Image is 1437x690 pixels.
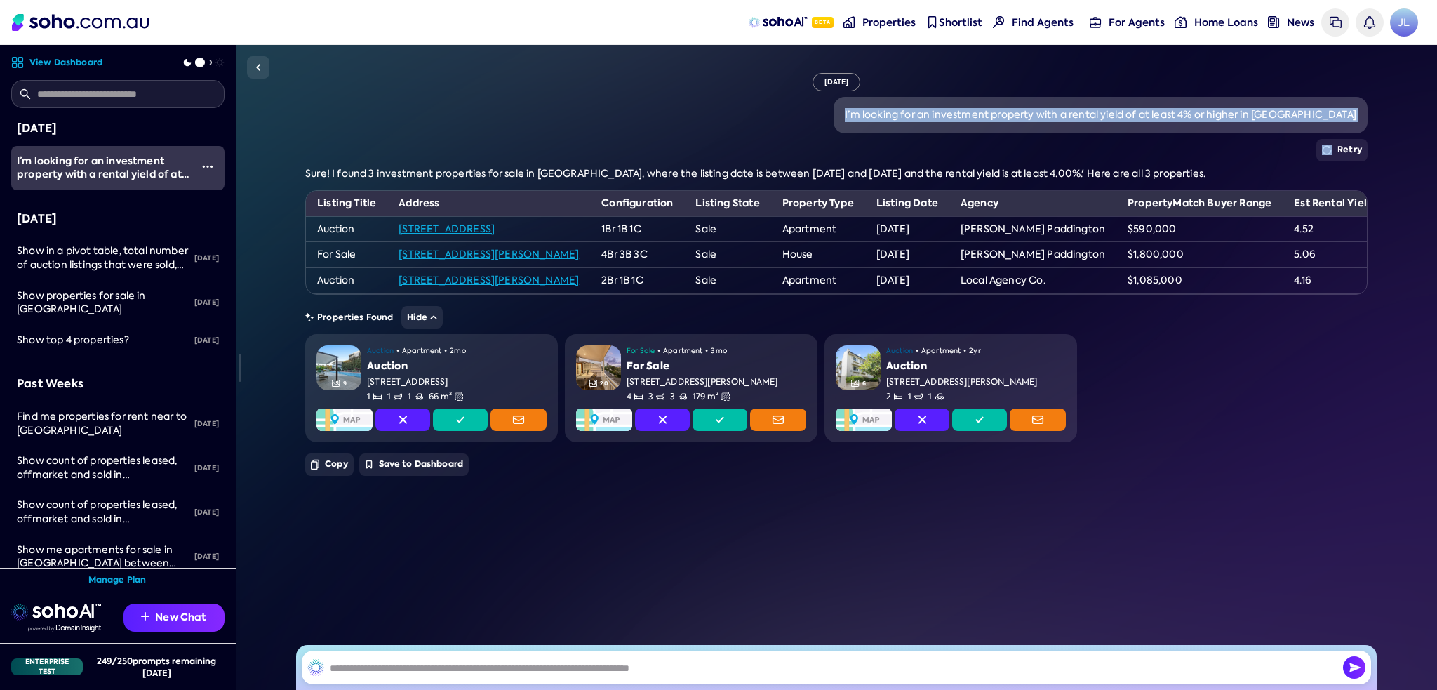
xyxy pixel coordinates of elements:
[627,359,806,373] div: For Sale
[1116,216,1283,242] td: $590,000
[771,191,865,216] th: Property Type
[926,16,938,28] img: shortlist-nav icon
[886,345,913,357] span: Auction
[1283,242,1384,268] td: 5.06
[993,16,1005,28] img: Find agents icon
[17,333,189,347] div: Show top 4 properties?
[367,376,547,388] div: [STREET_ADDRESS]
[813,73,861,91] div: [DATE]
[189,497,225,528] div: [DATE]
[17,410,189,437] div: Find me properties for rent near to Melbourne University
[17,154,191,182] div: I’m looking for an investment property with a rental yield of at least 4% or higher in paddington
[17,410,187,437] span: Find me properties for rent near to [GEOGRAPHIC_DATA]
[1175,16,1187,28] img: for-agents-nav icon
[367,359,547,373] div: Auction
[17,244,188,326] span: Show in a pivot table, total number of auction listings that were sold, total withdrawn, total of...
[684,267,770,293] td: Sale
[1268,16,1280,28] img: news-nav icon
[589,379,597,387] img: Gallery Icon
[1321,8,1349,37] a: Messages
[387,391,402,403] span: 1
[648,391,664,403] span: 3
[141,612,149,621] img: Recommendation icon
[627,391,643,403] span: 4
[402,345,441,357] span: Apartment
[949,242,1116,268] td: [PERSON_NAME] Paddington
[123,604,225,632] button: New Chat
[963,345,966,357] span: •
[1283,216,1384,242] td: 4.52
[590,267,684,293] td: 2Br 1B 1C
[189,453,225,484] div: [DATE]
[914,392,923,401] img: Bathrooms
[202,161,213,172] img: More icon
[316,345,361,390] img: Property
[11,446,189,490] a: Show count of properties leased, offmarket and sold in [GEOGRAPHIC_DATA] for past 6 months
[693,391,719,403] span: 179 m²
[679,392,687,401] img: Carspots
[305,334,558,442] a: PropertyGallery Icon9Auction•Apartment•2moAuction[STREET_ADDRESS]1Bedrooms1Bathrooms1Carspots66 m...
[684,191,770,216] th: Listing State
[17,333,129,346] span: Show top 4 properties?
[394,392,402,401] img: Bathrooms
[17,289,189,317] div: Show properties for sale in mornington peninsula
[408,391,422,403] span: 1
[189,243,225,274] div: [DATE]
[576,345,621,390] img: Property
[367,345,394,357] span: Auction
[862,380,866,387] span: 6
[399,223,495,235] a: [STREET_ADDRESS]
[11,490,189,534] a: Show count of properties leased, offmarket and sold in [GEOGRAPHIC_DATA] for past 6 months
[590,242,684,268] td: 4Br 3B 3C
[1390,8,1418,37] span: JL
[450,345,465,357] span: 2mo
[88,574,147,586] a: Manage Plan
[1116,191,1283,216] th: PropertyMatch Buyer Range
[189,409,225,439] div: [DATE]
[17,454,189,482] div: Show count of properties leased, offmarket and sold in Sydney for past 6 months
[11,402,189,446] a: Find me properties for rent near to [GEOGRAPHIC_DATA]
[949,216,1116,242] td: [PERSON_NAME] Paddington
[306,242,387,268] td: For Sale
[399,248,579,260] a: [STREET_ADDRESS][PERSON_NAME]
[836,345,881,390] img: Property
[1090,16,1102,28] img: for-agents-nav icon
[1330,16,1342,28] img: messages icon
[17,154,189,209] span: I’m looking for an investment property with a rental yield of at least 4% or higher in [GEOGRAPHI...
[627,376,806,388] div: [STREET_ADDRESS][PERSON_NAME]
[684,242,770,268] td: Sale
[657,345,660,357] span: •
[11,658,83,675] div: Enterprise Test
[663,345,702,357] span: Apartment
[12,14,149,31] img: Soho Logo
[1109,15,1165,29] span: For Agents
[396,345,399,357] span: •
[1283,191,1384,216] th: Est Rental Yield
[824,334,1077,442] a: PropertyGallery Icon6Auction•Apartment•2yrAuction[STREET_ADDRESS][PERSON_NAME]2Bedrooms1Bathrooms...
[401,306,443,329] button: Hide
[1343,656,1365,679] button: Send
[11,146,191,190] a: I’m looking for an investment property with a rental yield of at least 4% or higher in [GEOGRAPHI...
[17,210,219,228] div: [DATE]
[399,274,579,286] a: [STREET_ADDRESS][PERSON_NAME]
[862,15,916,29] span: Properties
[921,345,961,357] span: Apartment
[1012,15,1074,29] span: Find Agents
[771,216,865,242] td: Apartment
[851,379,860,387] img: Gallery Icon
[771,267,865,293] td: Apartment
[311,459,319,470] img: Copy icon
[250,59,267,76] img: Sidebar toggle icon
[17,289,146,316] span: Show properties for sale in [GEOGRAPHIC_DATA]
[306,216,387,242] td: Auction
[1390,8,1418,37] a: Avatar of Jonathan Lui
[1363,16,1375,28] img: bell icon
[969,345,980,357] span: 2yr
[189,325,225,356] div: [DATE]
[949,191,1116,216] th: Agency
[444,345,447,357] span: •
[332,379,340,387] img: Gallery Icon
[11,56,102,69] a: View Dashboard
[684,216,770,242] td: Sale
[836,409,892,431] img: Map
